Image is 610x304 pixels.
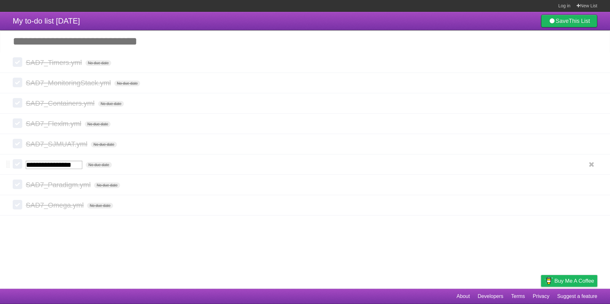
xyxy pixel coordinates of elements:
[85,121,111,127] span: No due date
[114,81,140,86] span: No due date
[13,180,22,189] label: Done
[569,18,590,24] b: This List
[457,290,470,302] a: About
[86,162,112,168] span: No due date
[554,275,594,286] span: Buy me a coffee
[533,290,549,302] a: Privacy
[91,142,117,147] span: No due date
[13,57,22,67] label: Done
[26,99,96,107] span: SAD7_Containers.yml
[26,120,83,128] span: SAD7_Flexlm.yml
[26,181,92,189] span: SAD7_Paradigm.yml
[13,78,22,87] label: Done
[13,159,22,169] label: Done
[557,290,597,302] a: Suggest a feature
[13,139,22,148] label: Done
[544,275,553,286] img: Buy me a coffee
[541,275,597,287] a: Buy me a coffee
[13,98,22,108] label: Done
[26,59,83,67] span: SAD7_Timers.yml
[541,15,597,27] a: SaveThis List
[13,118,22,128] label: Done
[26,140,89,148] span: SAD7_SJMUAT.yml
[13,200,22,209] label: Done
[13,17,80,25] span: My to-do list [DATE]
[85,60,111,66] span: No due date
[26,79,112,87] span: SAD7_MonitoringStack.yml
[478,290,503,302] a: Developers
[511,290,525,302] a: Terms
[98,101,124,107] span: No due date
[26,201,85,209] span: SAD7_Omega.yml
[94,182,120,188] span: No due date
[87,203,113,209] span: No due date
